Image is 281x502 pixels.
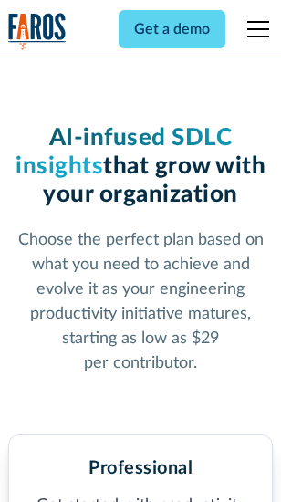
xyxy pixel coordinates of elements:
p: Choose the perfect plan based on what you need to achieve and evolve it as your engineering produ... [8,228,273,376]
span: AI-infused SDLC insights [16,126,232,178]
h2: Professional [88,457,193,479]
div: menu [236,7,273,51]
a: home [8,13,67,50]
h1: that grow with your organization [8,124,273,210]
a: Get a demo [119,10,225,48]
img: Logo of the analytics and reporting company Faros. [8,13,67,50]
